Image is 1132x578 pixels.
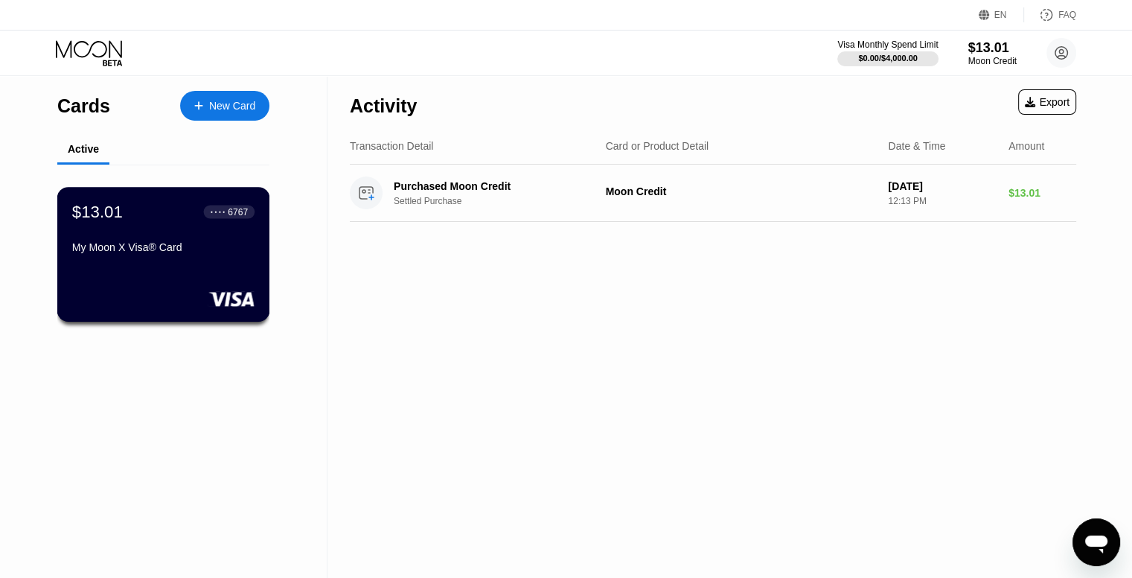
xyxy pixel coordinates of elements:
[979,7,1024,22] div: EN
[606,185,877,197] div: Moon Credit
[1008,187,1076,199] div: $13.01
[968,40,1017,56] div: $13.01
[1018,89,1076,115] div: Export
[1058,10,1076,20] div: FAQ
[209,100,255,112] div: New Card
[1072,518,1120,566] iframe: Button to launch messaging window
[72,202,123,221] div: $13.01
[888,180,997,192] div: [DATE]
[968,56,1017,66] div: Moon Credit
[837,39,938,66] div: Visa Monthly Spend Limit$0.00/$4,000.00
[1008,140,1044,152] div: Amount
[58,188,269,321] div: $13.01● ● ● ●6767My Moon X Visa® Card
[1025,96,1069,108] div: Export
[888,196,997,206] div: 12:13 PM
[228,206,248,217] div: 6767
[1024,7,1076,22] div: FAQ
[57,95,110,117] div: Cards
[837,39,938,50] div: Visa Monthly Spend Limit
[350,165,1076,222] div: Purchased Moon CreditSettled PurchaseMoon Credit[DATE]12:13 PM$13.01
[858,54,918,63] div: $0.00 / $4,000.00
[606,140,709,152] div: Card or Product Detail
[350,140,433,152] div: Transaction Detail
[994,10,1007,20] div: EN
[350,95,417,117] div: Activity
[211,209,226,214] div: ● ● ● ●
[968,40,1017,66] div: $13.01Moon Credit
[68,143,99,155] div: Active
[888,140,945,152] div: Date & Time
[394,196,613,206] div: Settled Purchase
[394,180,598,192] div: Purchased Moon Credit
[72,241,255,253] div: My Moon X Visa® Card
[180,91,269,121] div: New Card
